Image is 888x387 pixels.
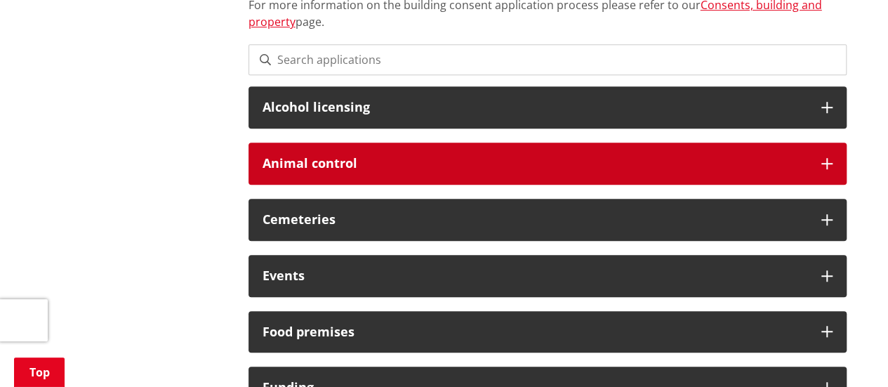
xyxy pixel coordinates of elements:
[263,157,807,171] h3: Animal control
[263,325,807,339] h3: Food premises
[263,100,807,114] h3: Alcohol licensing
[263,213,807,227] h3: Cemeteries
[248,44,847,75] input: Search applications
[823,328,874,379] iframe: Messenger Launcher
[14,358,65,387] a: Top
[263,269,807,283] h3: Events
